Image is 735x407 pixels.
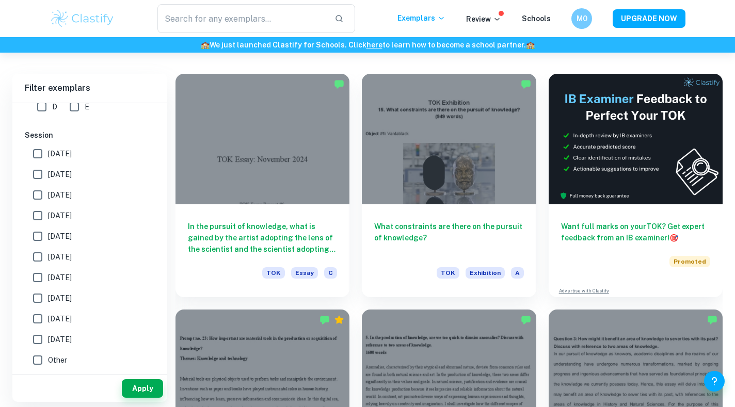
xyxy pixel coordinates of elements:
img: Marked [319,315,330,325]
h6: M0 [576,13,588,24]
img: Marked [334,79,344,89]
a: In the pursuit of knowledge, what is gained by the artist adopting the lens of the scientist and ... [175,74,349,297]
span: A [511,267,524,279]
span: TOK [437,267,459,279]
button: Help and Feedback [704,371,725,392]
span: [DATE] [48,272,72,283]
input: Search for any exemplars... [157,4,326,33]
button: UPGRADE NOW [613,9,685,28]
span: TOK [262,267,285,279]
span: 🏫 [526,41,535,49]
h6: Filter exemplars [12,74,167,103]
span: Exhibition [466,267,505,279]
span: Other [48,354,67,366]
a: Want full marks on yourTOK? Get expert feedback from an IB examiner!PromotedAdvertise with Clastify [549,74,723,297]
span: [DATE] [48,148,72,159]
span: C [324,267,337,279]
span: 🎯 [669,234,678,242]
p: Exemplars [397,12,445,24]
span: [DATE] [48,210,72,221]
span: [DATE] [48,251,72,263]
span: E [85,101,89,112]
span: [DATE] [48,292,72,304]
img: Marked [521,79,531,89]
span: [DATE] [48,169,72,180]
img: Marked [521,315,531,325]
a: Advertise with Clastify [559,287,609,295]
a: What constraints are there on the pursuit of knowledge?TOKExhibitionA [362,74,536,297]
span: 🏫 [201,41,210,49]
h6: What constraints are there on the pursuit of knowledge? [374,221,523,255]
span: Essay [291,267,318,279]
span: [DATE] [48,313,72,324]
div: Premium [334,315,344,325]
p: Review [466,13,501,25]
a: here [366,41,382,49]
span: [DATE] [48,334,72,345]
img: Marked [707,315,717,325]
span: [DATE] [48,231,72,242]
span: [DATE] [48,189,72,201]
h6: Session [25,129,155,141]
span: D [52,101,57,112]
h6: We just launched Clastify for Schools. Click to learn how to become a school partner. [2,39,733,51]
button: M0 [571,8,592,29]
h6: Want full marks on your TOK ? Get expert feedback from an IB examiner! [561,221,710,243]
span: Promoted [669,256,710,267]
img: Clastify logo [50,8,115,29]
a: Schools [522,14,551,23]
img: Thumbnail [549,74,723,204]
h6: In the pursuit of knowledge, what is gained by the artist adopting the lens of the scientist and ... [188,221,337,255]
button: Apply [122,379,163,398]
